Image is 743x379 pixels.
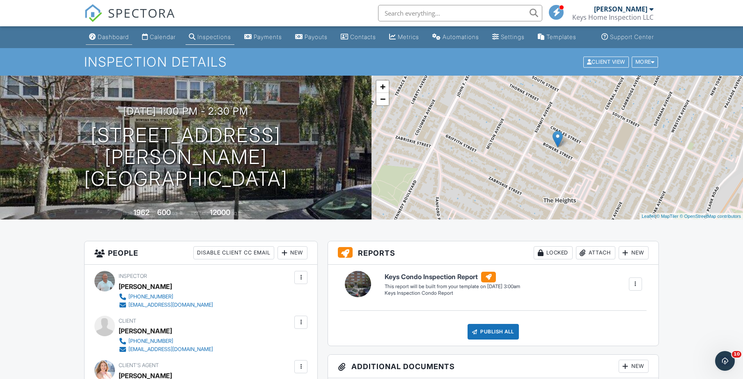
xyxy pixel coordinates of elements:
[128,302,213,308] div: [EMAIL_ADDRESS][DOMAIN_NAME]
[642,214,655,219] a: Leaflet
[119,362,159,368] span: Client's Agent
[386,30,422,45] a: Metrics
[546,33,576,40] div: Templates
[443,33,479,40] div: Automations
[640,213,743,220] div: |
[84,11,175,28] a: SPECTORA
[13,125,358,189] h1: [STREET_ADDRESS][PERSON_NAME] [GEOGRAPHIC_DATA]
[715,351,735,371] iframe: Intercom live chat
[337,30,379,45] a: Contacts
[732,351,741,358] span: 10
[119,345,213,354] a: [EMAIL_ADDRESS][DOMAIN_NAME]
[241,30,285,45] a: Payments
[123,106,248,117] h3: [DATE] 1:00 pm - 2:30 pm
[328,355,658,378] h3: Additional Documents
[572,13,654,21] div: Keys Home Inspection LLC
[119,301,213,309] a: [EMAIL_ADDRESS][DOMAIN_NAME]
[610,33,654,40] div: Support Center
[489,30,528,45] a: Settings
[119,273,147,279] span: Inspector
[86,30,132,45] a: Dashboard
[186,30,234,45] a: Inspections
[576,246,615,259] div: Attach
[501,33,525,40] div: Settings
[84,55,659,69] h1: Inspection Details
[193,246,274,259] div: Disable Client CC Email
[232,210,242,216] span: sq.ft.
[376,81,389,93] a: Zoom in
[119,337,213,345] a: [PHONE_NUMBER]
[254,33,282,40] div: Payments
[119,293,213,301] a: [PHONE_NUMBER]
[119,280,172,293] div: [PERSON_NAME]
[598,30,657,45] a: Support Center
[277,246,307,259] div: New
[385,290,520,297] div: Keys Inspection Condo Report
[119,318,136,324] span: Client
[133,208,149,217] div: 1962
[108,4,175,21] span: SPECTORA
[305,33,328,40] div: Payouts
[583,56,629,67] div: Client View
[172,210,183,216] span: sq. ft.
[656,214,679,219] a: © MapTiler
[150,33,176,40] div: Calendar
[619,246,649,259] div: New
[582,58,631,65] a: Client View
[385,283,520,290] div: This report will be built from your template on [DATE] 3:00am
[594,5,647,13] div: [PERSON_NAME]
[210,208,230,217] div: 12000
[292,30,331,45] a: Payouts
[376,93,389,105] a: Zoom out
[534,246,573,259] div: Locked
[157,208,171,217] div: 600
[197,33,231,40] div: Inspections
[680,214,741,219] a: © OpenStreetMap contributors
[350,33,376,40] div: Contacts
[385,272,520,282] h6: Keys Condo Inspection Report
[191,210,209,216] span: Lot Size
[128,346,213,353] div: [EMAIL_ADDRESS][DOMAIN_NAME]
[429,30,482,45] a: Automations (Basic)
[378,5,542,21] input: Search everything...
[84,4,102,22] img: The Best Home Inspection Software - Spectora
[119,325,172,337] div: [PERSON_NAME]
[619,360,649,373] div: New
[139,30,179,45] a: Calendar
[534,30,580,45] a: Templates
[632,56,658,67] div: More
[328,241,658,265] h3: Reports
[398,33,419,40] div: Metrics
[98,33,129,40] div: Dashboard
[128,338,173,344] div: [PHONE_NUMBER]
[123,210,132,216] span: Built
[128,293,173,300] div: [PHONE_NUMBER]
[85,241,317,265] h3: People
[468,324,519,340] div: Publish All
